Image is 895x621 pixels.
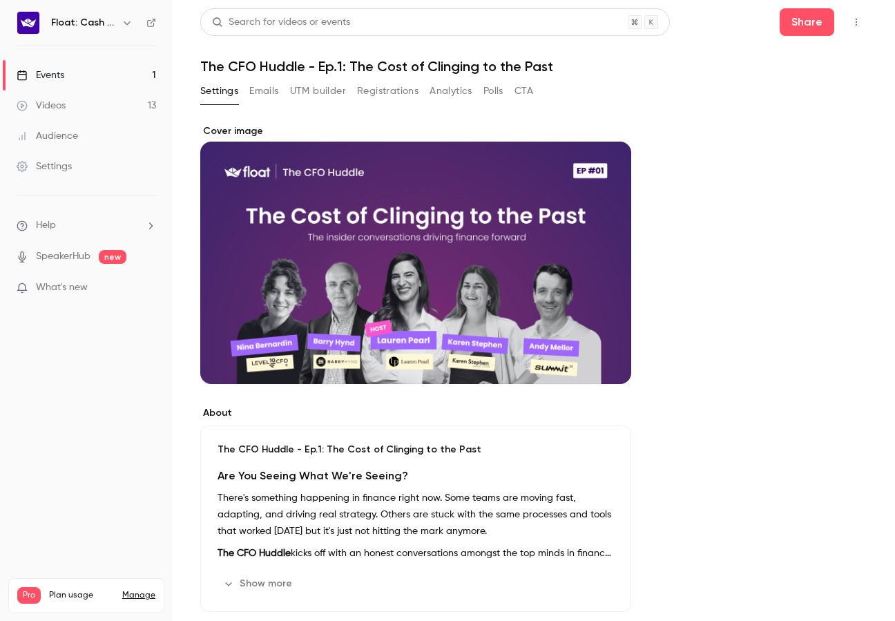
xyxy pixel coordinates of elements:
[36,280,88,295] span: What's new
[17,129,78,143] div: Audience
[17,99,66,113] div: Videos
[17,160,72,173] div: Settings
[514,80,533,102] button: CTA
[218,548,291,558] strong: The CFO Huddle
[51,16,116,30] h6: Float: Cash Flow Intelligence Series
[122,590,155,601] a: Manage
[17,12,39,34] img: Float: Cash Flow Intelligence Series
[290,80,346,102] button: UTM builder
[99,250,126,264] span: new
[200,406,631,420] label: About
[218,490,614,539] p: There's something happening in finance right now. Some teams are moving fast, adapting, and drivi...
[200,58,867,75] h1: The CFO Huddle - Ep.1: The Cost of Clinging to the Past
[483,80,503,102] button: Polls
[17,218,156,233] li: help-dropdown-opener
[357,80,418,102] button: Registrations
[780,8,834,36] button: Share
[36,218,56,233] span: Help
[430,80,472,102] button: Analytics
[212,15,350,30] div: Search for videos or events
[218,545,614,562] p: kicks off with an honest conversations amongst the top minds in finance about what happens when f...
[249,80,278,102] button: Emails
[218,468,614,484] h2: Are You Seeing What We're Seeing?
[49,590,114,601] span: Plan usage
[218,573,300,595] button: Show more
[200,80,238,102] button: Settings
[200,124,631,384] section: Cover image
[139,282,156,294] iframe: Noticeable Trigger
[218,443,614,457] p: The CFO Huddle - Ep.1: The Cost of Clinging to the Past
[17,68,64,82] div: Events
[17,587,41,604] span: Pro
[200,124,631,138] label: Cover image
[36,249,90,264] a: SpeakerHub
